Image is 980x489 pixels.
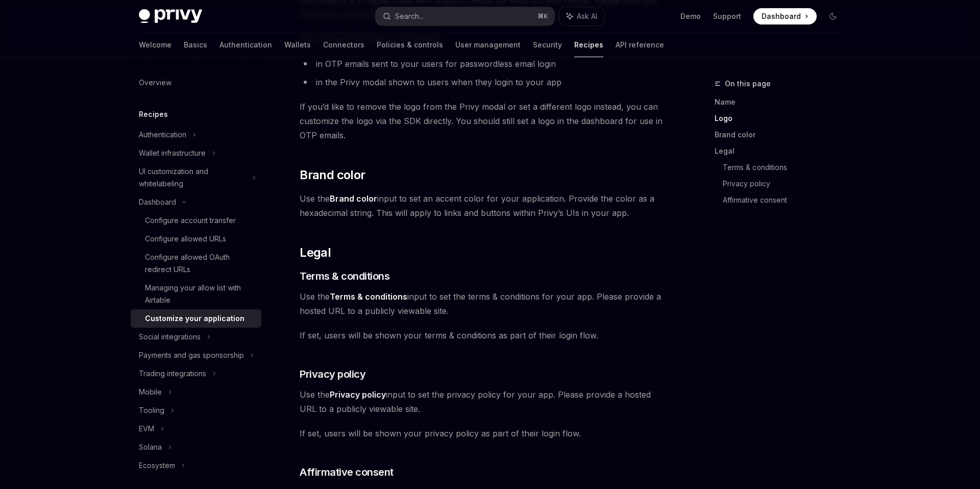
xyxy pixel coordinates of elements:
[139,423,154,435] div: EVM
[753,8,817,25] a: Dashboard
[145,282,255,306] div: Managing your allow list with Airtable
[139,386,162,398] div: Mobile
[131,74,261,92] a: Overview
[574,33,603,57] a: Recipes
[131,248,261,279] a: Configure allowed OAuth redirect URLs
[184,33,207,57] a: Basics
[715,143,849,159] a: Legal
[131,230,261,248] a: Configure allowed URLs
[680,11,701,21] a: Demo
[131,211,261,230] a: Configure account transfer
[713,11,741,21] a: Support
[300,465,394,479] span: Affirmative consent
[131,279,261,309] a: Managing your allow list with Airtable
[300,244,331,261] span: Legal
[300,426,668,441] span: If set, users will be shown your privacy policy as part of their login flow.
[139,77,171,89] div: Overview
[139,165,246,190] div: UI customization and whitelabeling
[139,33,171,57] a: Welcome
[300,100,668,142] span: If you’d like to remove the logo from the Privy modal or set a different logo instead, you can cu...
[715,110,849,127] a: Logo
[139,404,164,417] div: Tooling
[723,159,849,176] a: Terms & conditions
[139,349,244,361] div: Payments and gas sponsorship
[725,78,771,90] span: On this page
[139,196,176,208] div: Dashboard
[284,33,311,57] a: Wallets
[139,108,168,120] h5: Recipes
[323,33,364,57] a: Connectors
[762,11,801,21] span: Dashboard
[330,193,377,204] strong: Brand color
[537,12,548,20] span: ⌘ K
[139,129,186,141] div: Authentication
[330,291,407,302] strong: Terms & conditions
[723,176,849,192] a: Privacy policy
[145,251,255,276] div: Configure allowed OAuth redirect URLs
[395,10,424,22] div: Search...
[376,7,554,26] button: Search...⌘K
[377,33,443,57] a: Policies & controls
[300,367,365,381] span: Privacy policy
[300,57,668,71] li: in OTP emails sent to your users for passwordless email login
[139,331,201,343] div: Social integrations
[139,459,175,472] div: Ecosystem
[577,11,597,21] span: Ask AI
[219,33,272,57] a: Authentication
[145,312,244,325] div: Customize your application
[139,147,206,159] div: Wallet infrastructure
[300,328,668,343] span: If set, users will be shown your terms & conditions as part of their login flow.
[300,289,668,318] span: Use the input to set the terms & conditions for your app. Please provide a hosted URL to a public...
[300,269,389,283] span: Terms & conditions
[131,309,261,328] a: Customize your application
[723,192,849,208] a: Affirmative consent
[715,127,849,143] a: Brand color
[715,94,849,110] a: Name
[139,9,202,23] img: dark logo
[455,33,521,57] a: User management
[139,441,162,453] div: Solana
[145,214,236,227] div: Configure account transfer
[533,33,562,57] a: Security
[300,167,365,183] span: Brand color
[300,191,668,220] span: Use the input to set an accent color for your application. Provide the color as a hexadecimal str...
[300,387,668,416] span: Use the input to set the privacy policy for your app. Please provide a hosted URL to a publicly v...
[300,75,668,89] li: in the Privy modal shown to users when they login to your app
[616,33,664,57] a: API reference
[145,233,226,245] div: Configure allowed URLs
[825,8,841,25] button: Toggle dark mode
[559,7,604,26] button: Ask AI
[139,368,206,380] div: Trading integrations
[330,389,386,400] strong: Privacy policy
